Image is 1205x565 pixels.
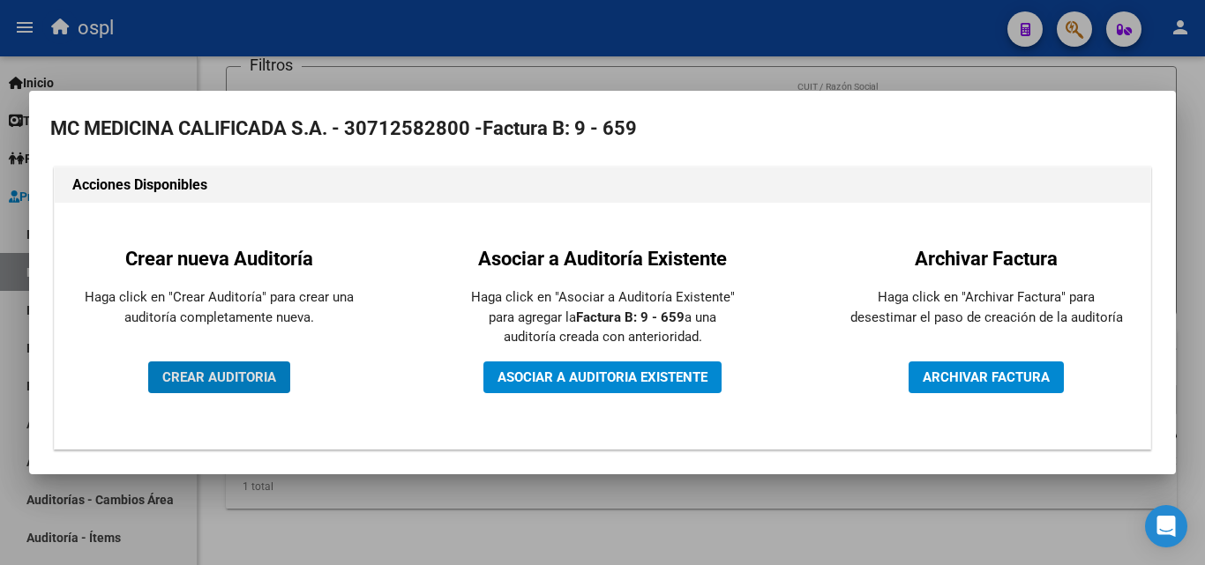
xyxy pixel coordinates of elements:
button: ASOCIAR A AUDITORIA EXISTENTE [483,361,722,393]
h2: Archivar Factura [849,244,1123,273]
div: Open Intercom Messenger [1145,505,1187,547]
span: CREAR AUDITORIA [162,369,276,385]
button: ARCHIVAR FACTURA [909,361,1064,393]
h2: Crear nueva Auditoría [82,244,356,273]
h1: Acciones Disponibles [72,175,1133,196]
button: CREAR AUDITORIA [148,361,290,393]
p: Haga click en "Crear Auditoría" para crear una auditoría completamente nueva. [82,287,356,327]
span: ARCHIVAR FACTURA [923,369,1050,385]
h2: MC MEDICINA CALIFICADA S.A. - 30712582800 - [50,112,1155,145]
strong: Factura B: 9 - 659 [483,117,637,139]
span: ASOCIAR A AUDITORIA EXISTENTE [498,369,707,385]
strong: Factura B: 9 - 659 [576,309,685,325]
p: Haga click en "Asociar a Auditoría Existente" para agregar la a una auditoría creada con anterior... [466,287,739,347]
p: Haga click en "Archivar Factura" para desestimar el paso de creación de la auditoría [849,287,1123,327]
h2: Asociar a Auditoría Existente [466,244,739,273]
